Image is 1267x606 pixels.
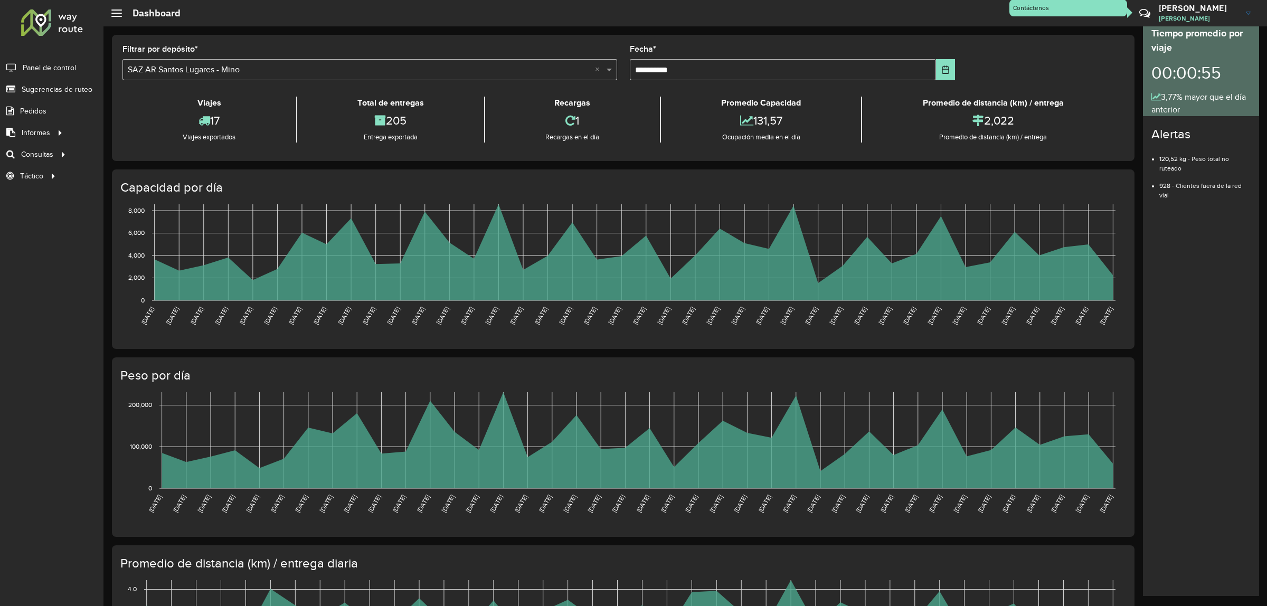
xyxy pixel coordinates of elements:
h4: Promedio de distancia (km) / entrega diaria [120,556,1124,571]
text: [DATE] [361,306,376,326]
text: [DATE] [140,306,155,326]
div: Ocupación media en el día [664,132,859,143]
text: [DATE] [830,494,846,514]
text: [DATE] [1049,494,1065,514]
text: [DATE] [1099,306,1114,326]
div: 205 [300,109,482,132]
div: 17 [125,109,294,132]
div: Viajes exportados [125,132,294,143]
span: Táctico [20,171,43,182]
text: [DATE] [245,494,260,514]
div: Total de entregas [300,97,482,109]
div: 00:00:55 [1151,55,1251,91]
div: Tiempo promedio por viaje [1151,26,1251,55]
text: 4,000 [128,252,145,259]
text: [DATE] [680,306,696,326]
li: 928 - Clientes fuera de la red vial [1159,173,1251,200]
h2: Dashboard [122,7,181,19]
text: [DATE] [459,306,475,326]
text: [DATE] [196,494,211,514]
text: [DATE] [607,306,622,326]
text: 4.0 [128,586,137,593]
label: Filtrar por depósito [122,43,198,55]
text: [DATE] [147,494,163,514]
h4: Peso por día [120,368,1124,383]
div: Recargas [488,97,657,109]
h4: Capacidad por día [120,180,1124,195]
h4: Alertas [1151,127,1251,142]
text: [DATE] [635,494,650,514]
text: [DATE] [877,306,893,326]
text: [DATE] [705,306,721,326]
text: [DATE] [952,494,968,514]
text: [DATE] [221,494,236,514]
text: 200,000 [128,402,152,409]
text: [DATE] [659,494,675,514]
text: [DATE] [757,494,772,514]
text: [DATE] [367,494,382,514]
text: [DATE] [337,306,352,326]
li: 120,52 kg - Peso total no ruteado [1159,146,1251,173]
text: [DATE] [294,494,309,514]
text: [DATE] [684,494,699,514]
text: [DATE] [263,306,278,326]
div: Promedio Capacidad [664,97,859,109]
text: [DATE] [214,306,229,326]
text: [DATE] [312,306,327,326]
text: [DATE] [779,306,795,326]
div: Recargas en el día [488,132,657,143]
span: Clear all [595,63,604,76]
text: [DATE] [806,494,821,514]
text: [DATE] [1074,494,1090,514]
text: [DATE] [977,494,992,514]
text: [DATE] [708,494,724,514]
text: [DATE] [386,306,401,326]
text: 8,000 [128,207,145,214]
text: 2,000 [128,274,145,281]
text: [DATE] [928,494,943,514]
text: [DATE] [879,494,894,514]
label: Fecha [630,43,656,55]
text: [DATE] [172,494,187,514]
text: [DATE] [828,306,844,326]
text: [DATE] [855,494,870,514]
text: [DATE] [1001,494,1016,514]
text: [DATE] [1074,306,1089,326]
text: [DATE] [926,306,942,326]
div: Promedio de distancia (km) / entrega [865,97,1121,109]
text: [DATE] [343,494,358,514]
span: Pedidos [20,106,46,117]
text: [DATE] [558,306,573,326]
text: [DATE] [1049,306,1065,326]
text: [DATE] [508,306,524,326]
text: [DATE] [611,494,626,514]
text: [DATE] [537,494,553,514]
text: [DATE] [391,494,406,514]
div: Entrega exportada [300,132,482,143]
a: Contacto rápido [1133,2,1156,25]
text: [DATE] [269,494,285,514]
text: [DATE] [165,306,180,326]
text: [DATE] [853,306,868,326]
text: 100,000 [130,443,152,450]
text: [DATE] [587,494,602,514]
text: [DATE] [435,306,450,326]
span: Sugerencias de ruteo [22,84,92,95]
text: [DATE] [189,306,204,326]
text: [DATE] [902,306,917,326]
div: 2,022 [865,109,1121,132]
span: Consultas [21,149,53,160]
text: 0 [148,485,152,491]
text: [DATE] [287,306,302,326]
text: [DATE] [754,306,770,326]
text: [DATE] [903,494,919,514]
text: [DATE] [951,306,966,326]
button: Choose Date [936,59,954,80]
span: Panel de control [23,62,76,73]
text: 0 [141,297,145,304]
text: [DATE] [410,306,426,326]
div: Promedio de distancia (km) / entrega [865,132,1121,143]
text: [DATE] [238,306,253,326]
text: [DATE] [781,494,797,514]
text: [DATE] [976,306,991,326]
